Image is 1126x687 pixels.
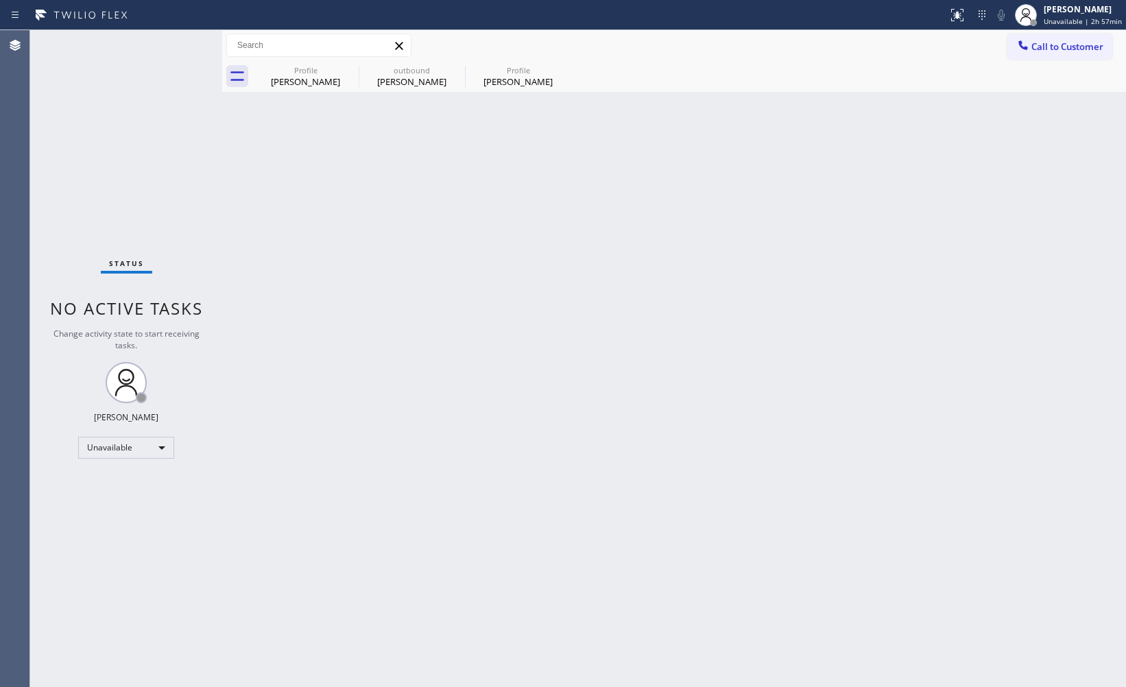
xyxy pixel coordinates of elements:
span: Unavailable | 2h 57min [1044,16,1122,26]
div: [PERSON_NAME] [360,75,464,88]
div: outbound [360,65,464,75]
button: Mute [992,5,1011,25]
div: Patricia Tucker [254,61,357,92]
div: Shan K [466,61,570,92]
div: Profile [466,65,570,75]
div: [PERSON_NAME] [254,75,357,88]
div: Profile [254,65,357,75]
button: Call to Customer [1007,34,1112,60]
span: Status [109,258,144,268]
div: Unavailable [78,437,174,459]
div: [PERSON_NAME] [1044,3,1122,15]
span: Change activity state to start receiving tasks. [53,328,200,351]
span: Call to Customer [1031,40,1103,53]
input: Search [227,34,411,56]
div: [PERSON_NAME] [94,411,158,423]
span: No active tasks [50,297,203,320]
div: [PERSON_NAME] [466,75,570,88]
div: Lisa Tran [360,61,464,92]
